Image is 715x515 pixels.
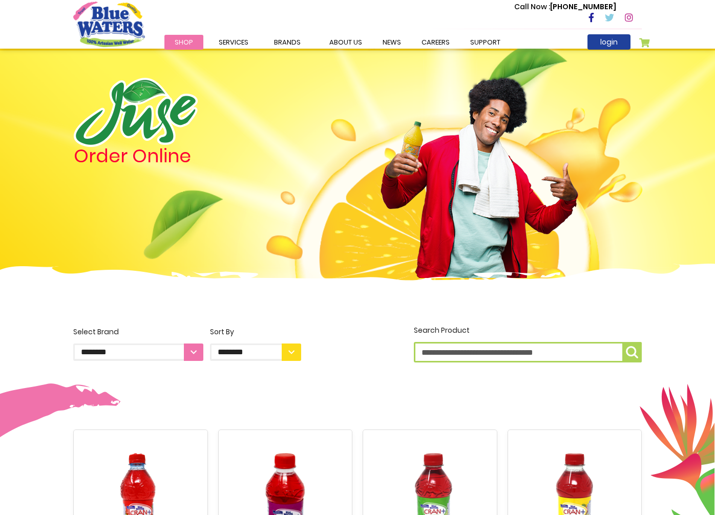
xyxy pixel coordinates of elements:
a: about us [319,35,372,50]
span: Brands [274,37,301,47]
a: login [587,34,630,50]
label: Select Brand [73,327,203,361]
a: News [372,35,411,50]
span: Services [219,37,248,47]
input: Search Product [414,342,642,362]
div: Sort By [210,327,301,337]
img: man.png [380,59,579,278]
a: store logo [73,2,145,47]
p: [PHONE_NUMBER] [514,2,616,12]
img: search-icon.png [626,346,638,358]
a: support [460,35,511,50]
select: Sort By [210,344,301,361]
a: careers [411,35,460,50]
label: Search Product [414,325,642,362]
h4: Order Online [74,147,302,165]
span: Shop [175,37,193,47]
img: logo [74,78,198,147]
button: Search Product [622,342,642,362]
span: Call Now : [514,2,550,12]
select: Select Brand [73,344,203,361]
